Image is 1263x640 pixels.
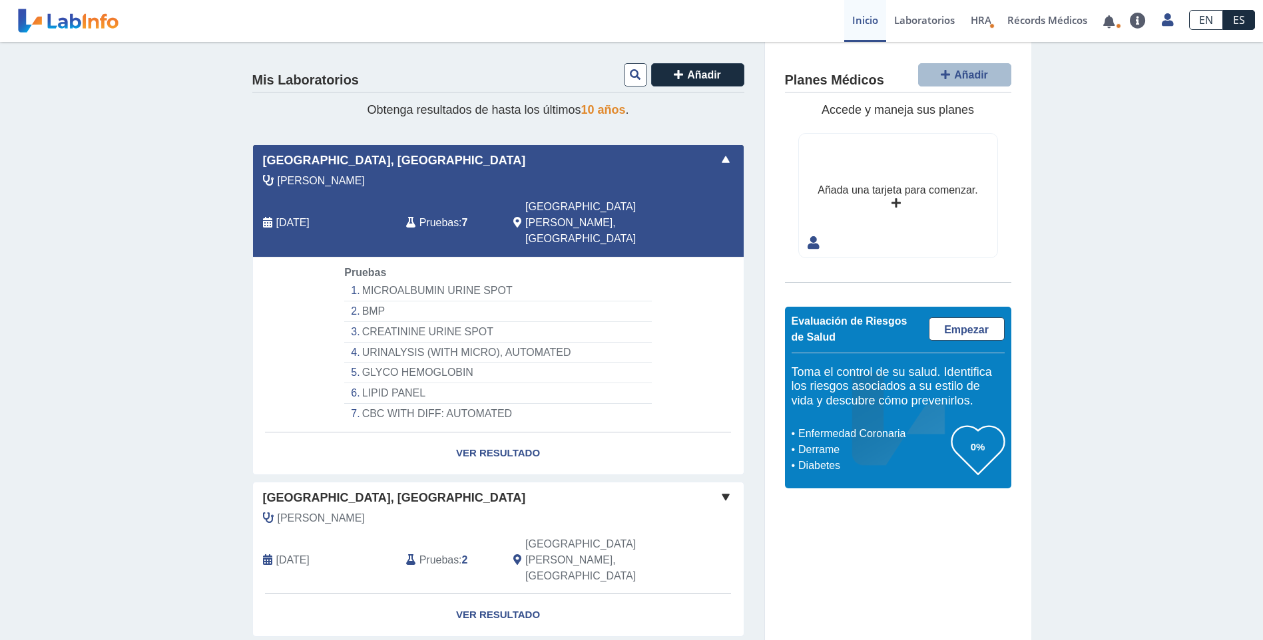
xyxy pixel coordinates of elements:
[929,317,1005,341] a: Empezar
[785,73,884,88] h4: Planes Médicos
[419,215,459,231] span: Pruebas
[525,536,672,584] span: San Juan, PR
[396,199,503,247] div: :
[971,13,991,27] span: HRA
[253,594,744,636] a: Ver Resultado
[795,458,951,474] li: Diabetes
[822,103,974,116] span: Accede y maneja sus planes
[1223,10,1255,30] a: ES
[276,552,310,568] span: 2025-05-02
[951,438,1005,455] h3: 0%
[276,215,310,231] span: 2025-08-11
[525,199,672,247] span: San Juan, PR
[651,63,744,86] button: Añadir
[263,152,526,170] span: [GEOGRAPHIC_DATA], [GEOGRAPHIC_DATA]
[344,301,651,322] li: BMP
[252,73,359,88] h4: Mis Laboratorios
[344,267,386,278] span: Pruebas
[344,383,651,404] li: LIPID PANEL
[1189,10,1223,30] a: EN
[792,365,1005,408] h5: Toma el control de su salud. Identifica los riesgos asociados a su estilo de vida y descubre cómo...
[278,173,365,189] span: Corzo Melendez, Jorge
[344,281,651,301] li: MICROALBUMIN URINE SPOT
[954,69,988,80] span: Añadir
[795,442,951,458] li: Derrame
[278,510,365,526] span: Corzo Melendez, Jorge
[918,63,1011,86] button: Añadir
[462,554,468,565] b: 2
[1144,588,1248,625] iframe: Help widget launcher
[344,343,651,363] li: URINALYSIS (WITH MICRO), AUTOMATED
[344,322,651,343] li: CREATININE URINE SPOT
[944,324,989,335] span: Empezar
[792,315,907,343] span: Evaluación de Riesgos de Salud
[344,404,651,424] li: CBC WITH DIFF: AUTOMATED
[462,217,468,228] b: 7
[581,103,626,116] span: 10 años
[795,426,951,442] li: Enfermedad Coronaria
[818,182,977,198] div: Añada una tarjeta para comenzar.
[344,363,651,383] li: GLYCO HEMOGLOBIN
[687,69,721,80] span: Añadir
[367,103,629,116] span: Obtenga resultados de hasta los últimos .
[419,552,459,568] span: Pruebas
[263,489,526,507] span: [GEOGRAPHIC_DATA], [GEOGRAPHIC_DATA]
[253,432,744,474] a: Ver Resultado
[396,536,503,584] div: :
